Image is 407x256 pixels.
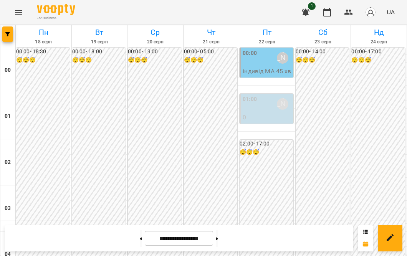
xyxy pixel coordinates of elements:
[5,158,11,167] h6: 02
[5,112,11,121] h6: 01
[5,66,11,74] h6: 00
[17,26,70,38] h6: Пн
[352,26,405,38] h6: Нд
[308,2,316,10] span: 1
[185,26,238,38] h6: Чт
[387,8,395,16] span: UA
[17,38,70,46] h6: 18 серп
[240,140,293,148] h6: 02:00 - 17:00
[243,95,257,104] label: 01:00
[296,48,349,56] h6: 00:00 - 14:00
[351,56,405,64] h6: 😴😴😴
[129,26,182,38] h6: Ср
[365,7,376,18] img: avatar_s.png
[37,16,75,21] span: For Business
[185,38,238,46] h6: 21 серп
[128,56,182,64] h6: 😴😴😴
[240,26,294,38] h6: Пт
[72,48,126,56] h6: 00:00 - 18:00
[296,38,350,46] h6: 23 серп
[9,3,28,21] button: Menu
[240,38,294,46] h6: 22 серп
[73,26,126,38] h6: Вт
[243,67,291,85] p: індивід МА 45 хв - [PERSON_NAME]
[296,26,350,38] h6: Сб
[72,56,126,64] h6: 😴😴😴
[243,49,257,58] label: 00:00
[16,48,70,56] h6: 00:00 - 18:30
[5,204,11,213] h6: 03
[243,113,291,122] p: 0
[184,48,238,56] h6: 00:00 - 05:00
[184,56,238,64] h6: 😴😴😴
[129,38,182,46] h6: 20 серп
[384,5,398,19] button: UA
[128,48,182,56] h6: 00:00 - 19:00
[296,56,349,64] h6: 😴😴😴
[277,98,288,110] div: Божко Олександра
[351,48,405,56] h6: 00:00 - 17:00
[277,52,288,64] div: Божко Олександра
[243,122,291,149] p: індивід МА 45 хв ([PERSON_NAME])
[73,38,126,46] h6: 19 серп
[37,4,75,15] img: Voopty Logo
[16,56,70,64] h6: 😴😴😴
[240,148,293,157] h6: 😴😴😴
[352,38,405,46] h6: 24 серп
